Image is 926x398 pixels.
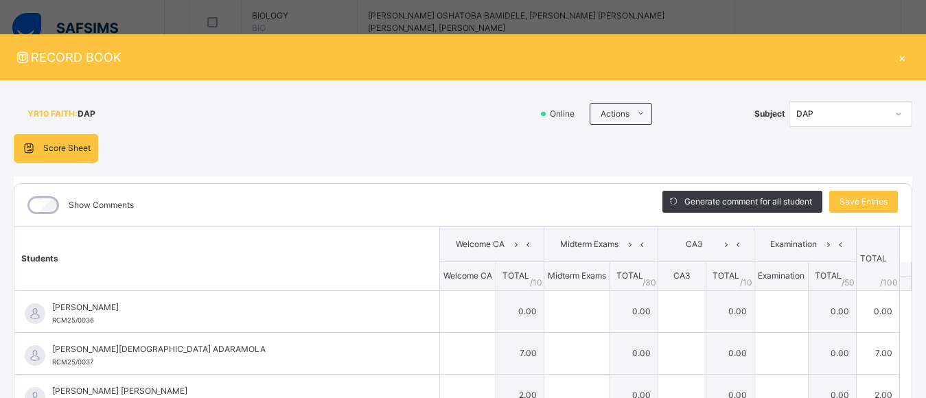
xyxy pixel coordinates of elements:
[684,196,812,208] span: Generate comment for all student
[892,48,912,67] div: ×
[52,385,408,397] span: [PERSON_NAME] [PERSON_NAME]
[815,270,842,281] span: TOTAL
[610,332,658,374] td: 0.00
[706,290,754,332] td: 0.00
[643,277,656,289] span: / 30
[496,332,544,374] td: 7.00
[754,108,785,120] span: Subject
[52,358,93,366] span: RCM25/0037
[548,270,606,281] span: Midterm Exams
[43,142,91,154] span: Score Sheet
[740,277,752,289] span: / 10
[21,253,58,264] span: Students
[809,290,857,332] td: 0.00
[713,270,739,281] span: TOTAL
[27,108,78,120] span: YR10 FAITH :
[25,345,45,366] img: default.svg
[706,332,754,374] td: 0.00
[669,238,720,250] span: CA3
[69,199,134,211] label: Show Comments
[443,270,492,281] span: Welcome CA
[616,270,643,281] span: TOTAL
[25,303,45,324] img: default.svg
[496,290,544,332] td: 0.00
[765,238,822,250] span: Examination
[857,290,900,332] td: 0.00
[52,343,408,355] span: [PERSON_NAME][DEMOGRAPHIC_DATA] ADARAMOLA
[530,277,542,289] span: / 10
[450,238,510,250] span: Welcome CA
[857,332,900,374] td: 7.00
[758,270,805,281] span: Examination
[555,238,624,250] span: Midterm Exams
[796,108,887,120] div: DAP
[78,108,95,120] span: DAP
[857,227,900,291] th: TOTAL
[610,290,658,332] td: 0.00
[52,316,94,324] span: RCM25/0036
[14,48,892,67] span: RECORD BOOK
[880,277,898,289] span: /100
[548,108,583,120] span: Online
[502,270,529,281] span: TOTAL
[673,270,691,281] span: CA3
[52,301,408,314] span: [PERSON_NAME]
[840,196,888,208] span: Save Entries
[842,277,855,289] span: / 50
[809,332,857,374] td: 0.00
[601,108,629,120] span: Actions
